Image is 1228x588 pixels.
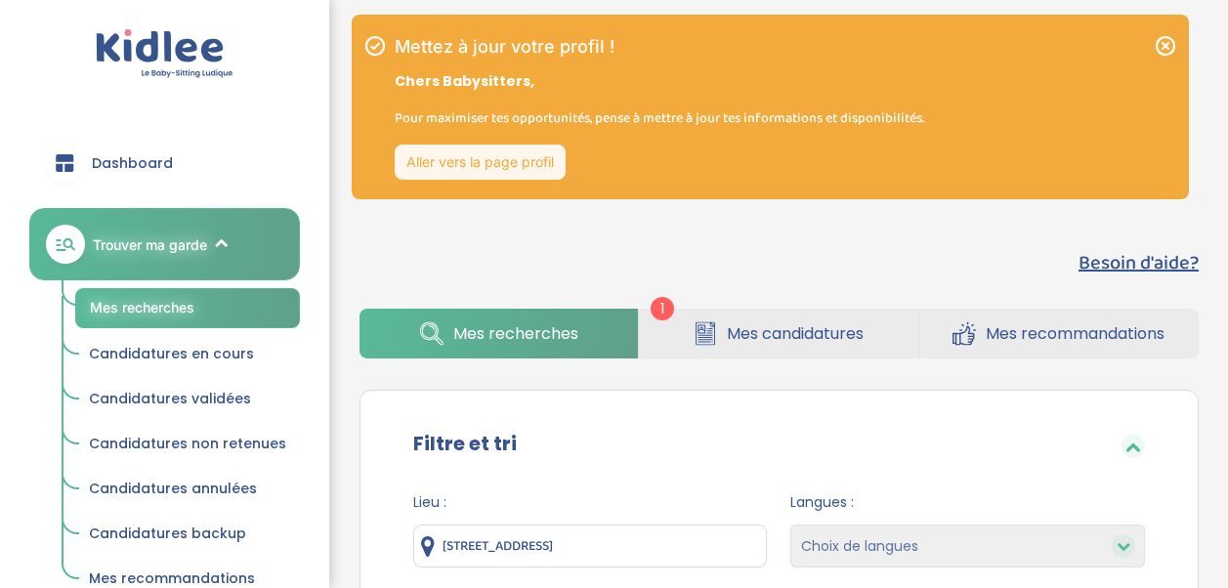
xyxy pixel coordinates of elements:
span: Lieu : [413,492,768,513]
span: Mes recherches [453,321,578,346]
p: Pour maximiser tes opportunités, pense à mettre à jour tes informations et disponibilités. [395,107,924,129]
p: Chers Babysitters, [395,71,924,92]
a: Mes recherches [360,309,638,358]
a: Candidatures annulées [75,471,300,508]
button: Besoin d'aide? [1079,248,1199,277]
a: Mes recherches [75,288,300,328]
span: Candidatures backup [89,524,246,543]
a: Mes recommandations [919,309,1199,358]
a: Trouver ma garde [29,208,300,280]
a: Mes candidatures [639,309,917,358]
span: Mes recherches [90,299,194,315]
input: Ville ou code postale [413,525,768,567]
span: Trouver ma garde [93,234,207,255]
img: logo.svg [96,29,233,79]
a: Candidatures en cours [75,336,300,373]
label: Filtre et tri [413,429,517,458]
a: Candidatures non retenues [75,426,300,463]
span: Candidatures validées [89,389,251,408]
a: Candidatures validées [75,381,300,418]
span: Candidatures annulées [89,479,257,498]
span: Mes recommandations [89,568,255,588]
span: 1 [651,297,674,320]
a: Dashboard [29,128,300,198]
span: Langues : [790,492,1145,513]
h1: Mettez à jour votre profil ! [395,38,924,56]
span: Mes recommandations [986,321,1164,346]
span: Candidatures non retenues [89,434,286,453]
span: Candidatures en cours [89,344,254,363]
a: Candidatures backup [75,516,300,553]
a: Aller vers la page profil [395,145,566,180]
span: Mes candidatures [727,321,864,346]
span: Dashboard [92,153,173,174]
